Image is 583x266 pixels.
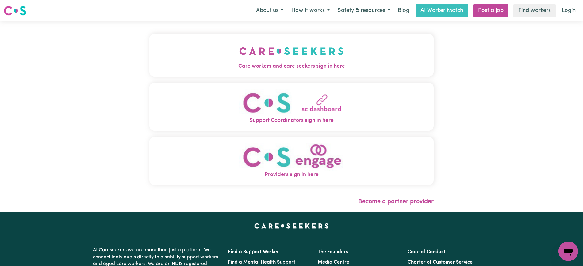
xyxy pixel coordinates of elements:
a: Become a partner provider [358,199,434,205]
span: Providers sign in here [149,171,434,179]
img: Careseekers logo [4,5,26,16]
span: Care workers and care seekers sign in here [149,62,434,70]
button: Safety & resources [334,4,394,17]
button: About us [252,4,287,17]
a: Post a job [473,4,508,17]
a: AI Worker Match [416,4,468,17]
a: Find a Support Worker [228,249,279,254]
a: Charter of Customer Service [408,260,473,265]
a: Login [558,4,579,17]
iframe: Button to launch messaging window [558,242,578,261]
a: The Founders [318,249,348,254]
button: Support Coordinators sign in here [149,83,434,131]
a: Blog [394,4,413,17]
button: Providers sign in here [149,137,434,185]
a: Media Centre [318,260,349,265]
button: How it works [287,4,334,17]
a: Careseekers home page [254,223,329,228]
button: Care workers and care seekers sign in here [149,34,434,77]
a: Careseekers logo [4,4,26,18]
span: Support Coordinators sign in here [149,117,434,125]
a: Find workers [513,4,556,17]
a: Code of Conduct [408,249,446,254]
